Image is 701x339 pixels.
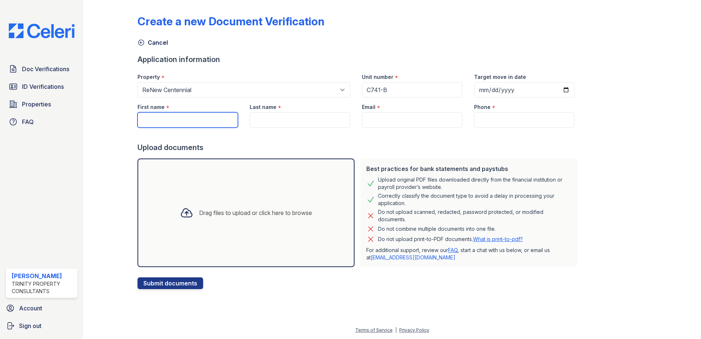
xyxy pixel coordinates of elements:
div: Do not combine multiple documents into one file. [378,225,496,233]
a: Terms of Service [355,327,393,333]
span: ID Verifications [22,82,64,91]
a: Properties [6,97,77,112]
div: [PERSON_NAME] [12,271,74,280]
div: Trinity Property Consultants [12,280,74,295]
label: Unit number [362,73,393,81]
div: Upload original PDF files downloaded directly from the financial institution or payroll provider’... [378,176,572,191]
label: First name [137,103,165,111]
img: CE_Logo_Blue-a8612792a0a2168367f1c8372b55b34899dd931a85d93a1a3d3e32e68fde9ad4.png [3,23,80,38]
a: Cancel [137,38,168,47]
div: Drag files to upload or click here to browse [199,208,312,217]
a: What is print-to-pdf? [473,236,523,242]
a: ID Verifications [6,79,77,94]
label: Phone [474,103,491,111]
a: [EMAIL_ADDRESS][DOMAIN_NAME] [371,254,455,260]
p: For additional support, review our , start a chat with us below, or email us at [366,247,572,261]
div: Best practices for bank statements and paystubs [366,164,572,173]
div: Application information [137,54,580,65]
label: Last name [250,103,276,111]
label: Target move in date [474,73,526,81]
a: FAQ [6,114,77,129]
a: Privacy Policy [399,327,429,333]
span: Sign out [19,321,41,330]
div: Do not upload scanned, redacted, password protected, or modified documents. [378,208,572,223]
a: FAQ [448,247,458,253]
div: | [395,327,397,333]
div: Upload documents [137,142,580,153]
span: Account [19,304,42,313]
div: Correctly classify the document type to avoid a delay in processing your application. [378,192,572,207]
span: FAQ [22,117,34,126]
span: Properties [22,100,51,109]
span: Doc Verifications [22,65,69,73]
p: Do not upload print-to-PDF documents. [378,236,523,243]
label: Property [137,73,160,81]
div: Create a new Document Verification [137,15,324,28]
button: Submit documents [137,277,203,289]
a: Account [3,301,80,316]
a: Sign out [3,318,80,333]
label: Email [362,103,375,111]
a: Doc Verifications [6,62,77,76]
